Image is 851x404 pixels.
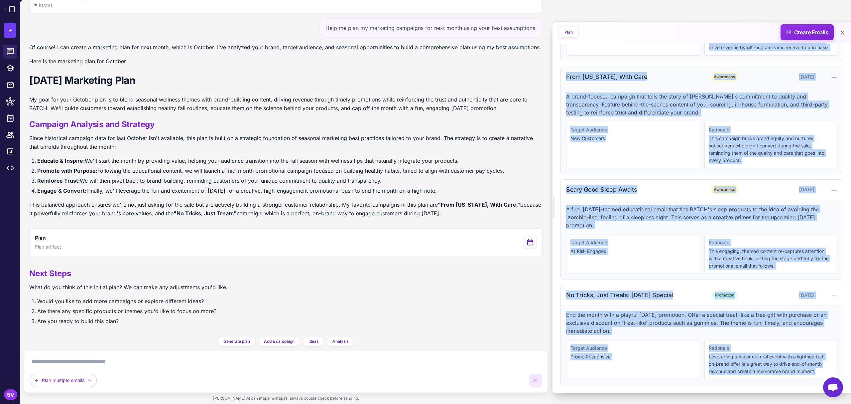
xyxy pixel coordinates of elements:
li: Finally, we'll leverage the fun and excitement of [DATE] for a creative, high-engagement promotio... [37,186,543,195]
p: This engaging, themed content re-captures attention with a creative hook, setting the stage perfe... [709,248,833,270]
p: End the month with a playful [DATE] promotion. Offer a special treat, like a free gift with purch... [566,311,837,335]
div: Target Audience [570,126,695,133]
span: [DATE] [34,3,52,9]
h1: [DATE] Marketing Plan [29,74,543,90]
strong: Reinforce Trust: [37,177,80,184]
li: We'll start the month by providing value, helping your audience transition into the fall season w... [37,156,543,165]
div: Help me plan my marketing campaigns for next month using your best assumptions. [320,18,543,38]
span: Create Emails [778,24,836,40]
span: Awareness [711,72,738,82]
span: Plan [35,234,46,242]
li: Are there any specific products or themes you'd like to focus on more? [37,307,228,315]
h2: Next Steps [29,268,228,279]
p: At Risk Engaged [570,248,695,255]
p: This balanced approach ensures we're not just asking for the sale but are actively building a str... [29,200,543,218]
div: [DATE] [749,292,814,299]
p: New Customers [570,135,695,142]
div: From [US_STATE], With Care [566,72,700,81]
button: Create Emails [781,24,834,40]
div: Rationale [709,239,833,246]
div: Target Audience [570,239,695,246]
li: Would you like to add more campaigns or explore different ideas? [37,297,228,305]
p: A brand-focused campaign that tells the story of [PERSON_NAME]'s commitment to quality and transp... [566,93,837,116]
div: SV [4,389,17,400]
p: What do you think of this initial plan? We can make any adjustments you'd like. [29,283,228,292]
span: Plan artifact [35,243,61,251]
li: We will then pivot back to brand-building, reminding customers of your unique commitment to quali... [37,176,543,185]
button: Analysis [327,336,354,347]
div: [PERSON_NAME] AI can make mistakes, always double check before sending. [24,393,548,404]
li: Are you ready to build this plan? [37,317,228,325]
button: Generate plan [218,336,256,347]
span: Add a campaign [264,338,295,344]
p: This campaign builds brand equity and nurtures subscribers who didn't convert during the sale, re... [709,135,833,164]
div: Rationale [709,344,833,352]
p: Promo Responsive [570,353,695,360]
button: Add a campaign [258,336,300,347]
span: Ideas [308,338,318,344]
div: [DATE] [749,73,814,81]
p: My goal for your October plan is to blend seasonal wellness themes with brand-building content, d... [29,95,543,112]
span: + [8,25,12,35]
li: Following the educational content, we will launch a mid-month promotional campaign focused on bui... [37,166,543,175]
div: Target Audience [570,344,695,352]
button: Ideas [303,336,324,347]
strong: Engage & Convert: [37,187,86,194]
span: Generate plan [223,338,250,344]
p: Leveraging a major cultural event with a lighthearted, on-brand offer is a great way to drive end... [709,353,833,375]
div: [DATE] [749,186,814,193]
strong: "From [US_STATE], With Care," [438,201,520,208]
p: Here is the marketing plan for October: [29,57,543,66]
div: No Tricks, Just Treats: [DATE] Special [566,291,700,300]
div: Rationale [709,126,833,133]
span: Awareness [711,185,738,194]
button: + [4,23,16,38]
button: Plan multiple emails [30,374,97,387]
span: Analysis [332,338,348,344]
h2: Campaign Analysis and Strategy [29,119,543,130]
p: Since historical campaign data for last October isn't available, this plan is built on a strategi... [29,134,543,151]
div: Open chat [823,377,843,397]
p: A fun, [DATE]-themed educational email that ties BATCH's sleep products to the idea of avoiding t... [566,205,837,229]
p: Of course! I can create a marketing plan for next month, which is October. I've analyzed your bra... [29,43,543,52]
div: Scary Good Sleep Awaits [566,185,700,194]
button: Plan [559,27,578,37]
button: View generated Plan [29,228,543,256]
strong: Educate & Inspire: [37,157,85,164]
strong: "No Tricks, Just Treats" [174,210,237,217]
strong: Promote with Purpose: [37,167,97,174]
span: Promotion [712,291,737,300]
